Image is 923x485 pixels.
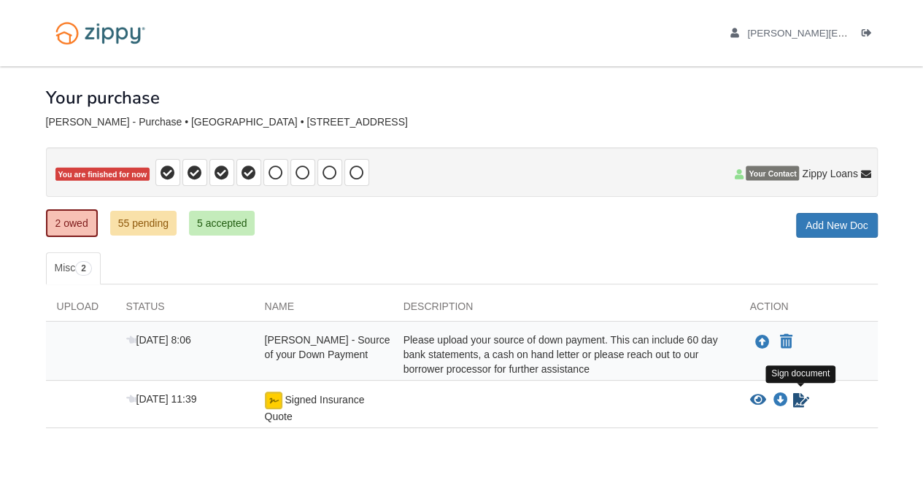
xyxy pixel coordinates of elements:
a: 55 pending [110,211,177,236]
a: Sign Form [792,392,811,409]
div: [PERSON_NAME] - Purchase • [GEOGRAPHIC_DATA] • [STREET_ADDRESS] [46,116,878,128]
a: Log out [862,28,878,42]
button: View Signed Insurance Quote [750,393,766,408]
a: Misc [46,252,101,284]
button: Declare Arron Perkins - Source of your Down Payment not applicable [779,333,794,351]
span: [PERSON_NAME] - Source of your Down Payment [265,334,390,360]
img: Ready for you to esign [265,392,282,409]
img: Logo [46,15,155,52]
span: Zippy Loans [802,166,857,181]
a: 2 owed [46,209,98,237]
div: Action [739,299,878,321]
h1: Your purchase [46,88,160,107]
div: Description [393,299,739,321]
a: 5 accepted [189,211,255,236]
div: Status [115,299,254,321]
span: [DATE] 11:39 [126,393,197,405]
a: Add New Doc [796,213,878,238]
span: You are finished for now [55,168,150,182]
span: 2 [75,261,92,276]
div: Please upload your source of down payment. This can include 60 day bank statements, a cash on han... [393,333,739,376]
div: Sign document [765,365,835,382]
div: Upload [46,299,115,321]
span: [DATE] 8:06 [126,334,191,346]
button: Upload Arron Perkins - Source of your Down Payment [754,333,771,352]
span: Signed Insurance Quote [265,394,365,422]
a: Download Signed Insurance Quote [773,395,788,406]
span: Your Contact [746,166,799,181]
div: Name [254,299,393,321]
